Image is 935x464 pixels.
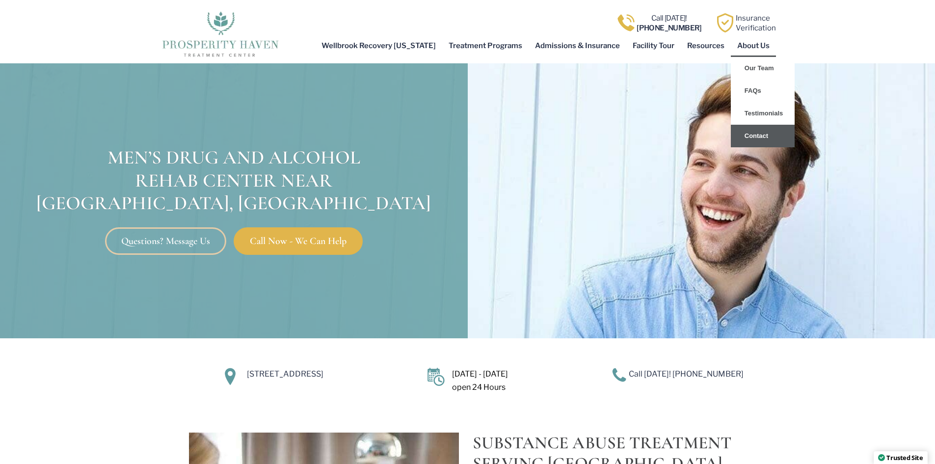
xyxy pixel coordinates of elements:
a: Facility Tour [626,34,681,57]
a: Admissions & Insurance [529,34,626,57]
img: Call one of Prosperity Haven's dedicated counselors today so we can help you overcome addiction [616,13,636,32]
a: Resources [681,34,731,57]
img: The logo for Prosperity Haven Addiction Recovery Center. [159,9,281,58]
a: Call [DATE]![PHONE_NUMBER] [637,14,702,32]
a: Testimonials [731,102,795,125]
b: [PHONE_NUMBER] [637,24,702,32]
a: Call [DATE]! [PHONE_NUMBER] [629,369,744,379]
div: Men’s Drug and Alcohol Rehab Center Near [GEOGRAPHIC_DATA], [GEOGRAPHIC_DATA] [5,146,463,215]
img: Learn how Prosperity Haven, a verified substance abuse center can help you overcome your addiction [716,13,735,32]
img: Calendar icon [427,368,445,386]
img: Location Icon [225,368,236,385]
span: Call Now - We Can Help [250,236,347,246]
img: A blue telephone icon [612,368,626,382]
a: About Us [731,34,776,57]
a: Wellbrook Recovery [US_STATE] [315,34,442,57]
a: FAQs [731,80,795,102]
span: Questions? Message Us [121,236,210,246]
ul: About Us [731,57,795,147]
a: Contact [731,125,795,147]
a: Treatment Programs [442,34,529,57]
a: Our Team [731,57,795,80]
p: [DATE] - [DATE] open 24 Hours [452,368,602,394]
a: InsuranceVerification [736,14,776,32]
a: Questions? Message Us [105,227,226,255]
a: Call Now - We Can Help [234,227,363,255]
a: [STREET_ADDRESS] [247,369,323,379]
